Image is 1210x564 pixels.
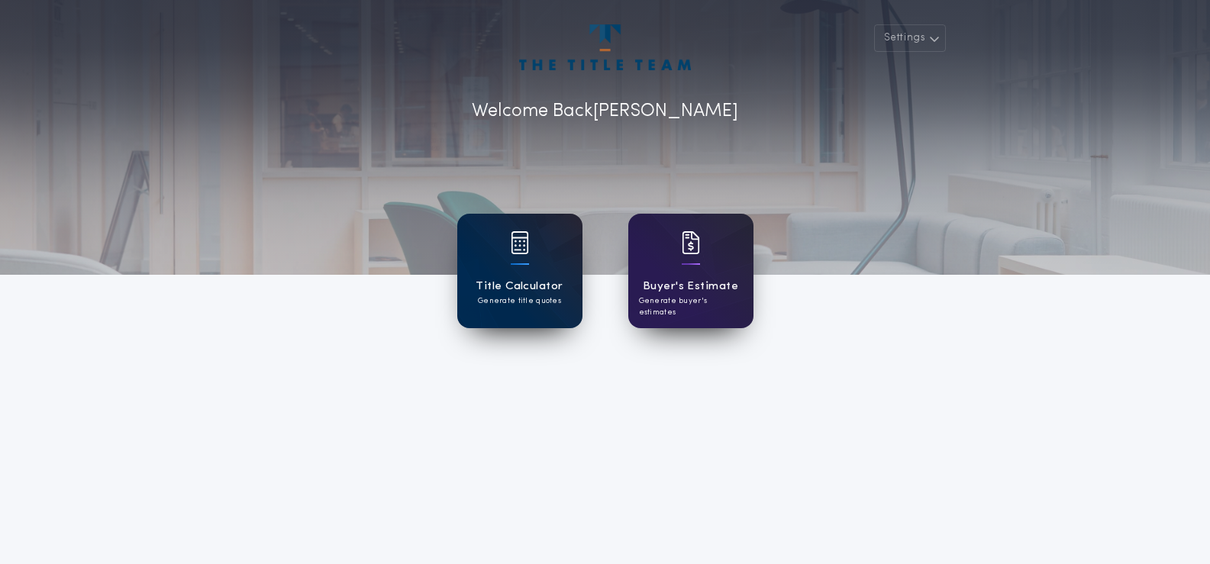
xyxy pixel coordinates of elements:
[519,24,690,70] img: account-logo
[643,278,738,295] h1: Buyer's Estimate
[472,98,738,125] p: Welcome Back [PERSON_NAME]
[874,24,946,52] button: Settings
[628,214,753,328] a: card iconBuyer's EstimateGenerate buyer's estimates
[682,231,700,254] img: card icon
[511,231,529,254] img: card icon
[457,214,582,328] a: card iconTitle CalculatorGenerate title quotes
[478,295,561,307] p: Generate title quotes
[639,295,743,318] p: Generate buyer's estimates
[476,278,563,295] h1: Title Calculator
